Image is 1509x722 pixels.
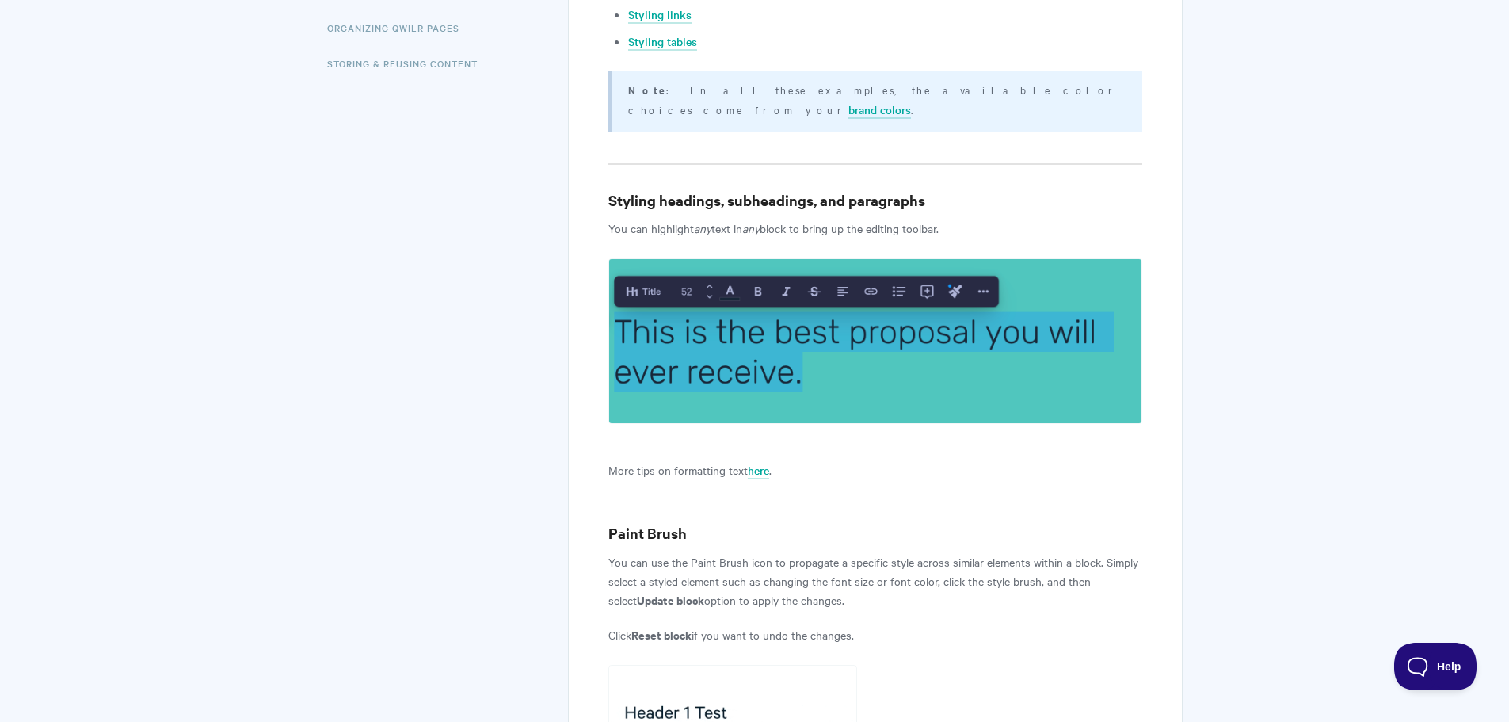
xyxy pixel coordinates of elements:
[628,82,666,97] b: Note
[608,523,687,543] b: Paint Brush
[1394,643,1477,690] iframe: Toggle Customer Support
[748,462,769,479] a: here
[628,80,1122,119] p: : In all these examples, the available color choices come from your .
[628,6,692,24] a: Styling links
[608,258,1141,423] img: file-CZfpxuUss6.png
[608,460,1141,479] p: More tips on formatting text .
[327,12,471,44] a: Organizing Qwilr Pages
[608,625,1141,644] p: Click if you want to undo the changes.
[848,101,911,119] a: brand colors
[742,220,760,236] em: any
[327,48,490,79] a: Storing & Reusing Content
[631,626,692,643] b: Reset block
[694,220,711,236] em: any
[637,591,704,608] b: Update block
[628,33,697,51] a: Styling tables
[608,189,1141,212] h3: Styling headings, subheadings, and paragraphs
[608,219,1141,238] p: You can highlight text in block to bring up the editing toolbar.
[608,552,1141,609] p: You can use the Paint Brush icon to propagate a specific style across similar elements within a b...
